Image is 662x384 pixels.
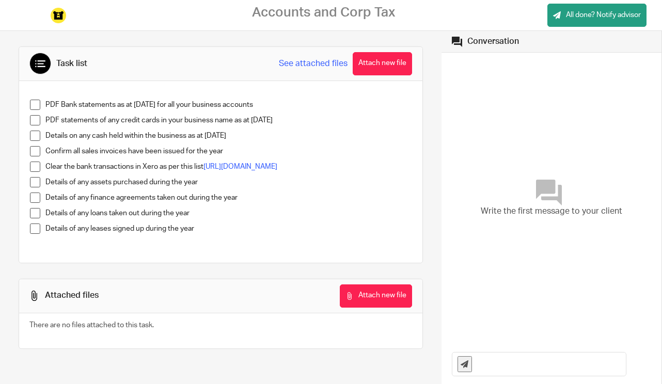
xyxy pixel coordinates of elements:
[45,290,99,301] div: Attached files
[45,146,412,156] p: Confirm all sales invoices have been issued for the year
[279,58,348,70] a: See attached files
[45,131,412,141] p: Details on any cash held within the business as at [DATE]
[56,58,87,69] div: Task list
[353,52,412,75] button: Attach new file
[45,115,412,125] p: PDF statements of any credit cards in your business name as at [DATE]
[547,4,647,27] a: All done? Notify advisor
[481,205,622,217] span: Write the first message to your client
[45,208,412,218] p: Details of any loans taken out during the year
[203,163,277,170] a: [URL][DOMAIN_NAME]
[340,284,412,308] button: Attach new file
[45,162,412,172] p: Clear the bank transactions in Xero as per this list
[51,8,66,23] img: Instagram%20Profile%20Image_320x320_Black%20on%20Yellow.png
[45,223,412,234] p: Details of any leases signed up during the year
[45,177,412,187] p: Details of any assets purchased during the year
[45,193,412,203] p: Details of any finance agreements taken out during the year
[29,322,154,329] span: There are no files attached to this task.
[252,5,395,21] h2: Accounts and Corp Tax
[467,36,519,47] div: Conversation
[566,10,641,20] span: All done? Notify advisor
[45,100,412,110] p: PDF Bank statements as at [DATE] for all your business accounts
